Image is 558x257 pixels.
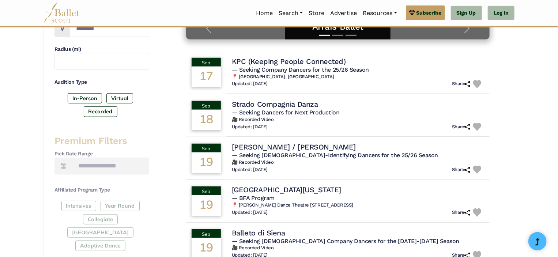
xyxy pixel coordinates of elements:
[452,81,470,87] h6: Share
[488,6,514,20] a: Log In
[451,6,482,20] a: Sign Up
[192,110,221,130] div: 18
[232,228,285,238] h4: Balleto di Siena
[253,5,276,21] a: Home
[54,135,149,147] h3: Premium Filters
[452,209,470,216] h6: Share
[232,124,268,130] h6: Updated: [DATE]
[232,57,346,66] h4: KPC (Keeping People Connected)
[192,58,221,67] div: Sep
[306,5,327,21] a: Store
[54,150,149,158] h4: Pick Date Range
[416,9,442,17] span: Subscribe
[106,93,133,103] label: Virtual
[192,229,221,238] div: Sep
[192,144,221,152] div: Sep
[192,67,221,87] div: 17
[54,186,149,194] h4: Affiliated Program Type
[232,209,268,216] h6: Updated: [DATE]
[232,66,369,73] span: — Seeking Company Dancers for the 25/26 Season
[68,93,102,103] label: In-Person
[84,106,117,117] label: Recorded
[192,186,221,195] div: Sep
[452,167,470,173] h6: Share
[406,5,445,20] a: Subscribe
[332,31,343,39] button: Slide 2
[232,117,484,123] h6: 🎥 Recorded Video
[409,9,415,17] img: gem.svg
[232,185,341,194] h4: [GEOGRAPHIC_DATA][US_STATE]
[54,79,149,86] h4: Audition Type
[232,81,268,87] h6: Updated: [DATE]
[192,152,221,173] div: 19
[452,124,470,130] h6: Share
[70,20,149,37] input: Location
[232,159,484,166] h6: 🎥 Recorded Video
[232,109,339,116] span: — Seeking Dancers for Next Production
[232,238,459,245] span: — Seeking [DEMOGRAPHIC_DATA] Company Dancers for the [DATE]-[DATE] Season
[232,99,318,109] h4: Strado Compagnia Danza
[232,152,438,159] span: — Seeking [DEMOGRAPHIC_DATA]-Identifying Dancers for the 25/26 Season
[192,101,221,110] div: Sep
[232,74,484,80] h6: 📍 [GEOGRAPHIC_DATA], [GEOGRAPHIC_DATA]
[232,245,484,251] h6: 🎥 Recorded Video
[232,167,268,173] h6: Updated: [DATE]
[232,194,275,201] span: — BFA Program
[232,142,356,152] h4: [PERSON_NAME] / [PERSON_NAME]
[276,5,306,21] a: Search
[54,46,149,53] h4: Radius (mi)
[346,31,357,39] button: Slide 3
[232,202,484,208] h6: 📍 [PERSON_NAME] Dance Theatre [STREET_ADDRESS]
[360,5,400,21] a: Resources
[327,5,360,21] a: Advertise
[319,31,330,39] button: Slide 1
[192,195,221,216] div: 19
